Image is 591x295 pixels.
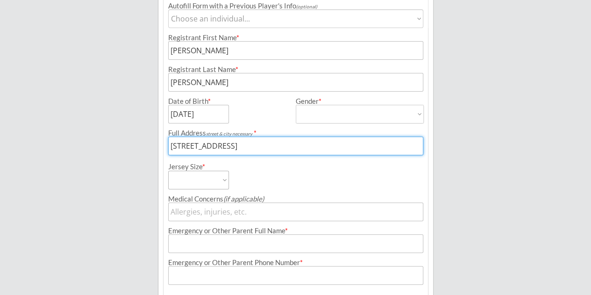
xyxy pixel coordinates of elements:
div: Jersey Size [168,163,216,170]
input: Street, City, Province/State [168,137,424,155]
div: Autofill Form with a Previous Player's Info [168,2,424,9]
div: Gender [296,98,424,105]
em: (optional) [296,4,317,9]
input: Allergies, injuries, etc. [168,202,424,221]
em: street & city necessary [206,131,252,137]
div: Registrant Last Name [168,66,424,73]
em: (if applicable) [223,194,264,203]
div: Emergency or Other Parent Full Name [168,227,424,234]
div: Medical Concerns [168,195,424,202]
div: Date of Birth [168,98,216,105]
div: Registrant First Name [168,34,424,41]
div: Full Address [168,130,424,137]
div: Emergency or Other Parent Phone Number [168,259,424,266]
